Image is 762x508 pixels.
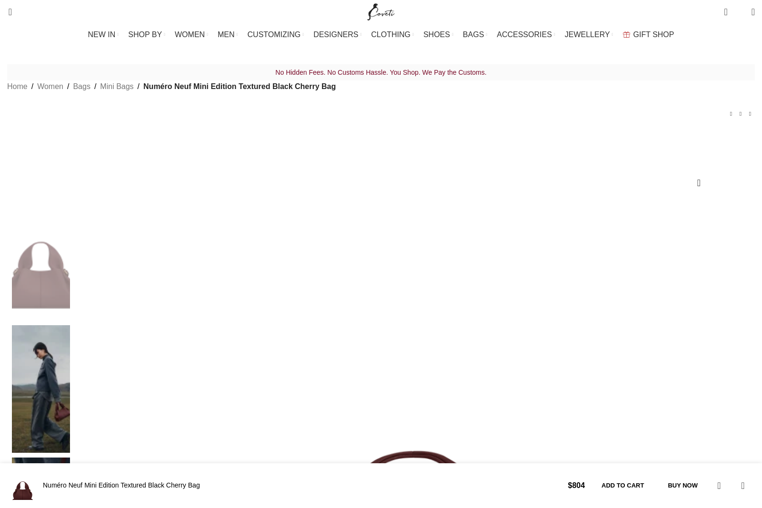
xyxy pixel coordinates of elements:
[423,30,450,39] span: SHOES
[12,193,70,321] img: Polene
[735,2,744,21] div: My Wishlist
[463,25,487,44] a: BAGS
[365,7,397,15] a: Site logo
[568,481,572,489] span: $
[37,80,63,93] a: Women
[726,110,736,119] a: Previous product
[88,25,119,44] a: NEW IN
[2,2,12,21] a: Search
[633,30,674,39] span: GIFT SHOP
[7,66,755,79] p: No Hidden Fees. No Customs Hassle. You Shop. We Pay the Customs.
[73,80,90,93] a: Bags
[463,30,484,39] span: BAGS
[175,30,205,39] span: WOMEN
[725,5,732,12] span: 0
[7,468,38,503] img: Polene
[248,30,301,39] span: CUSTOMIZING
[218,25,238,44] a: MEN
[565,25,613,44] a: JEWELLERY
[128,25,165,44] a: SHOP BY
[497,25,555,44] a: ACCESSORIES
[423,25,453,44] a: SHOES
[143,80,336,93] span: Numéro Neuf Mini Edition Textured Black Cherry Bag
[7,80,336,93] nav: Breadcrumb
[7,80,28,93] a: Home
[12,325,70,453] img: Polene bag
[719,2,732,21] a: 0
[497,30,552,39] span: ACCESSORIES
[592,476,653,496] button: Add to cart
[658,476,707,496] button: Buy now
[623,31,630,38] img: GiftBag
[175,25,208,44] a: WOMEN
[248,25,304,44] a: CUSTOMIZING
[313,25,361,44] a: DESIGNERS
[371,30,411,39] span: CLOTHING
[737,10,744,17] span: 0
[218,30,235,39] span: MEN
[745,110,755,119] a: Next product
[623,25,674,44] a: GIFT SHOP
[313,30,358,39] span: DESIGNERS
[88,30,116,39] span: NEW IN
[371,25,414,44] a: CLOTHING
[565,30,610,39] span: JEWELLERY
[2,25,760,44] div: Main navigation
[100,80,133,93] a: Mini Bags
[128,30,162,39] span: SHOP BY
[43,481,561,490] h4: Numéro Neuf Mini Edition Textured Black Cherry Bag
[568,481,585,489] bdi: 804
